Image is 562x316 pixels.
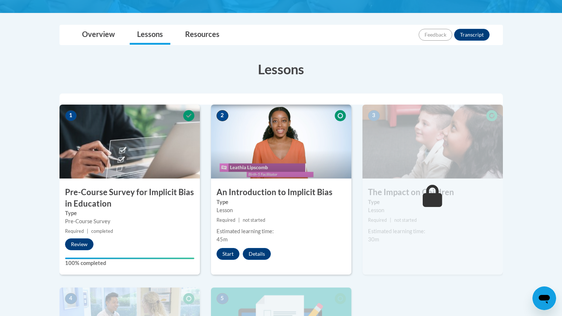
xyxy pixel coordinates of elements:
[65,110,77,121] span: 1
[65,228,84,234] span: Required
[65,293,77,304] span: 4
[217,227,346,235] div: Estimated learning time:
[217,198,346,206] label: Type
[217,248,239,260] button: Start
[65,238,93,250] button: Review
[238,217,240,223] span: |
[368,198,497,206] label: Type
[390,217,391,223] span: |
[217,217,235,223] span: Required
[59,105,200,179] img: Course Image
[65,259,194,267] label: 100% completed
[419,29,452,41] button: Feedback
[65,217,194,225] div: Pre-Course Survey
[368,227,497,235] div: Estimated learning time:
[532,286,556,310] iframe: Button to launch messaging window
[243,217,265,223] span: not started
[368,236,379,242] span: 30m
[217,293,228,304] span: 5
[211,105,351,179] img: Course Image
[211,187,351,198] h3: An Introduction to Implicit Bias
[394,217,417,223] span: not started
[243,248,271,260] button: Details
[91,228,113,234] span: completed
[368,110,380,121] span: 3
[368,206,497,214] div: Lesson
[217,110,228,121] span: 2
[75,25,122,45] a: Overview
[368,217,387,223] span: Required
[130,25,170,45] a: Lessons
[87,228,88,234] span: |
[59,187,200,210] h3: Pre-Course Survey for Implicit Bias in Education
[217,206,346,214] div: Lesson
[454,29,490,41] button: Transcript
[65,258,194,259] div: Your progress
[217,236,228,242] span: 45m
[178,25,227,45] a: Resources
[362,105,503,179] img: Course Image
[59,60,503,78] h3: Lessons
[362,187,503,198] h3: The Impact on Children
[65,209,194,217] label: Type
